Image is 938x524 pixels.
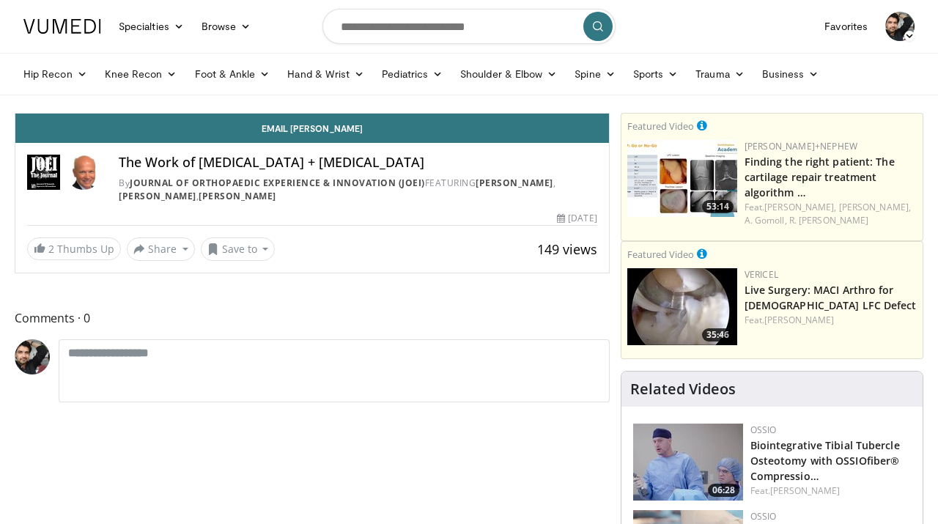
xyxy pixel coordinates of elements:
[193,12,260,41] a: Browse
[119,190,196,202] a: [PERSON_NAME]
[451,59,566,89] a: Shoulder & Elbow
[199,190,276,202] a: [PERSON_NAME]
[201,237,276,261] button: Save to
[48,242,54,256] span: 2
[566,59,624,89] a: Spine
[816,12,876,41] a: Favorites
[750,484,911,498] div: Feat.
[745,155,895,199] a: Finding the right patient: The cartilage repair treatment algorithm …
[745,283,917,312] a: Live Surgery: MACI Arthro for [DEMOGRAPHIC_DATA] LFC Defect
[750,510,777,523] a: OSSIO
[630,380,736,398] h4: Related Videos
[15,309,610,328] span: Comments 0
[322,9,616,44] input: Search topics, interventions
[750,438,900,483] a: Biointegrative Tibial Tubercle Osteotomy with OSSIOfiber® Compressio…
[96,59,186,89] a: Knee Recon
[839,201,911,213] a: [PERSON_NAME],
[702,200,734,213] span: 53:14
[789,214,869,226] a: R. [PERSON_NAME]
[764,201,836,213] a: [PERSON_NAME],
[702,328,734,342] span: 35:46
[186,59,279,89] a: Foot & Ankle
[557,212,597,225] div: [DATE]
[745,201,917,227] div: Feat.
[476,177,553,189] a: [PERSON_NAME]
[373,59,451,89] a: Pediatrics
[627,140,737,217] a: 53:14
[745,214,787,226] a: A. Gomoll,
[119,177,597,203] div: By FEATURING , ,
[15,114,609,143] a: Email [PERSON_NAME]
[633,424,743,501] a: 06:28
[753,59,828,89] a: Business
[66,155,101,190] img: Avatar
[127,237,195,261] button: Share
[15,339,50,374] img: Avatar
[750,424,777,436] a: OSSIO
[633,424,743,501] img: 2fac5f83-3fa8-46d6-96c1-ffb83ee82a09.150x105_q85_crop-smart_upscale.jpg
[278,59,373,89] a: Hand & Wrist
[27,237,121,260] a: 2 Thumbs Up
[537,240,597,258] span: 149 views
[627,268,737,345] img: eb023345-1e2d-4374-a840-ddbc99f8c97c.150x105_q85_crop-smart_upscale.jpg
[624,59,687,89] a: Sports
[627,268,737,345] a: 35:46
[745,268,778,281] a: Vericel
[15,59,96,89] a: Hip Recon
[687,59,753,89] a: Trauma
[708,484,739,497] span: 06:28
[770,484,840,497] a: [PERSON_NAME]
[745,140,857,152] a: [PERSON_NAME]+Nephew
[130,177,425,189] a: Journal of Orthopaedic Experience & Innovation (JOEI)
[745,314,917,327] div: Feat.
[27,155,60,190] img: Journal of Orthopaedic Experience & Innovation (JOEI)
[23,19,101,34] img: VuMedi Logo
[764,314,834,326] a: [PERSON_NAME]
[885,12,915,41] img: Avatar
[627,119,694,133] small: Featured Video
[110,12,193,41] a: Specialties
[627,140,737,217] img: 2894c166-06ea-43da-b75e-3312627dae3b.150x105_q85_crop-smart_upscale.jpg
[627,248,694,261] small: Featured Video
[119,155,597,171] h4: The Work of [MEDICAL_DATA] + [MEDICAL_DATA]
